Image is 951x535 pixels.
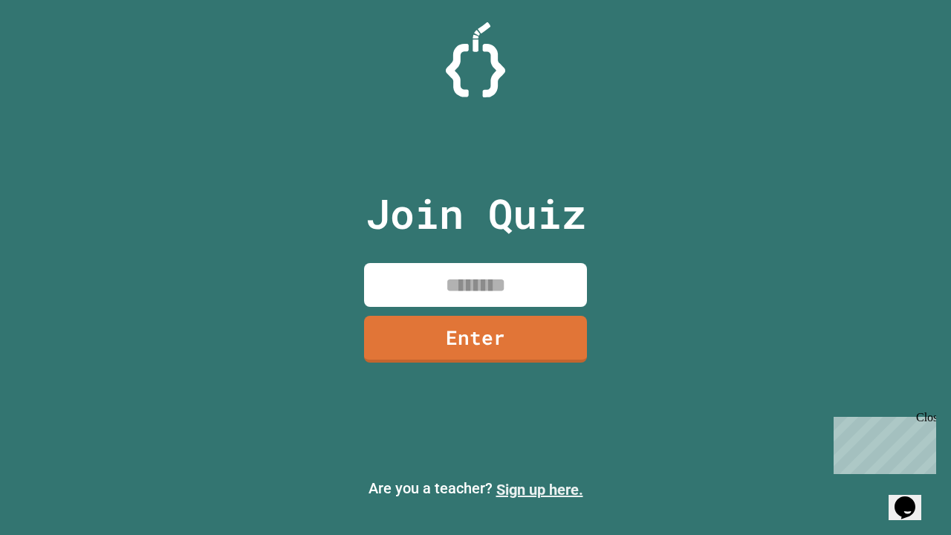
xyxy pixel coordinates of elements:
img: Logo.svg [446,22,505,97]
p: Join Quiz [366,183,586,244]
a: Enter [364,316,587,363]
p: Are you a teacher? [12,477,939,501]
a: Sign up here. [496,481,583,499]
iframe: chat widget [828,411,936,474]
iframe: chat widget [889,476,936,520]
div: Chat with us now!Close [6,6,103,94]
